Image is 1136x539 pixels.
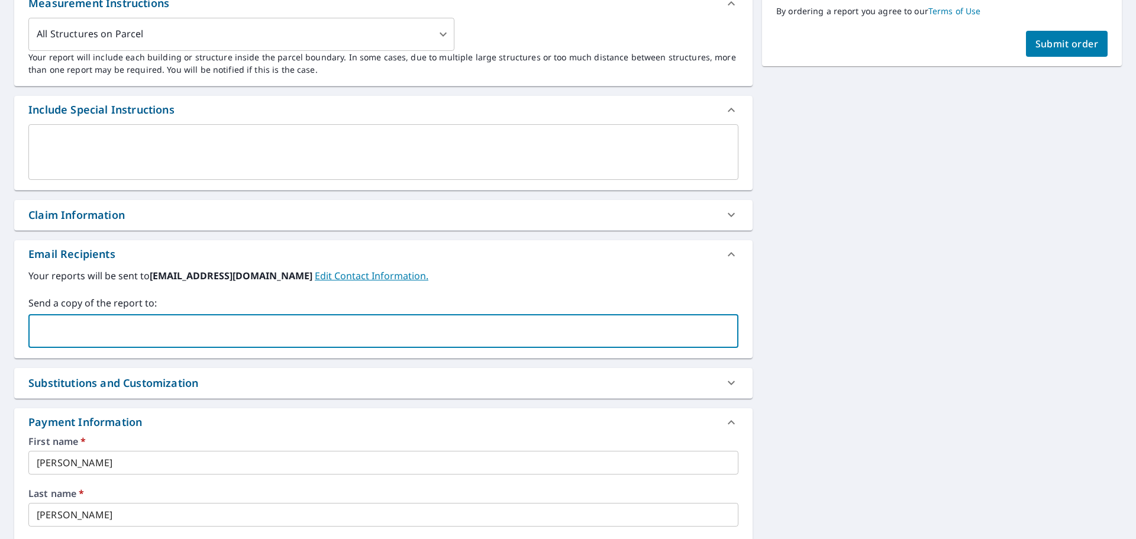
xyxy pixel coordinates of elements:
[28,489,738,498] label: Last name
[28,207,125,223] div: Claim Information
[14,408,753,437] div: Payment Information
[14,368,753,398] div: Substitutions and Customization
[28,375,198,391] div: Substitutions and Customization
[28,102,175,118] div: Include Special Instructions
[28,269,738,283] label: Your reports will be sent to
[28,18,454,51] div: All Structures on Parcel
[150,269,315,282] b: [EMAIL_ADDRESS][DOMAIN_NAME]
[1026,31,1108,57] button: Submit order
[14,200,753,230] div: Claim Information
[28,246,115,262] div: Email Recipients
[28,296,738,310] label: Send a copy of the report to:
[28,414,147,430] div: Payment Information
[14,240,753,269] div: Email Recipients
[315,269,428,282] a: EditContactInfo
[1035,37,1099,50] span: Submit order
[14,96,753,124] div: Include Special Instructions
[776,6,1108,17] p: By ordering a report you agree to our
[928,5,981,17] a: Terms of Use
[28,437,738,446] label: First name
[28,51,738,76] p: Your report will include each building or structure inside the parcel boundary. In some cases, du...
